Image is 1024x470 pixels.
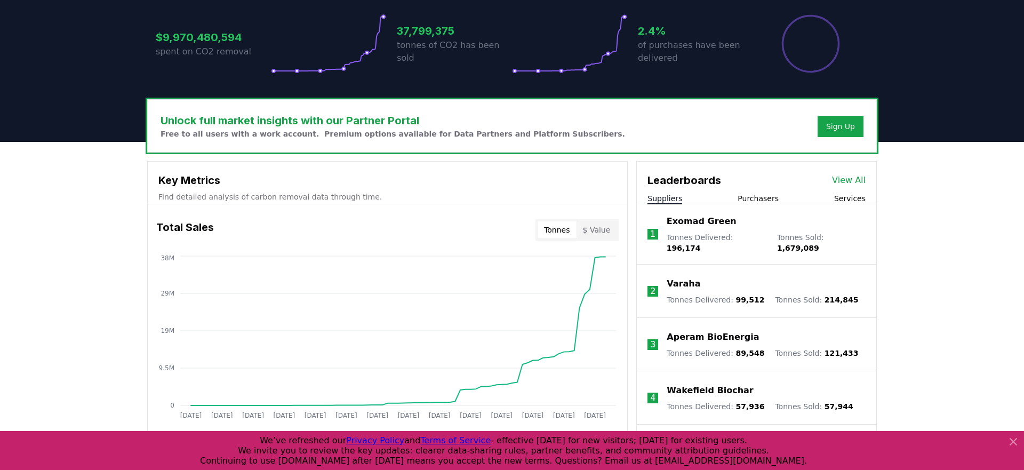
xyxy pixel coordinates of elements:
[735,402,764,411] span: 57,936
[156,45,271,58] p: spent on CO2 removal
[156,29,271,45] h3: $9,970,480,594
[735,349,764,357] span: 89,548
[667,384,753,397] a: Wakefield Biochar
[775,348,858,359] p: Tonnes Sold :
[305,412,326,419] tspan: [DATE]
[667,331,759,344] a: Aperam BioEnergia
[161,113,625,129] h3: Unlock full market insights with our Partner Portal
[538,221,576,238] button: Tonnes
[584,412,606,419] tspan: [DATE]
[647,172,721,188] h3: Leaderboards
[429,412,451,419] tspan: [DATE]
[647,193,682,204] button: Suppliers
[777,244,819,252] span: 1,679,089
[180,412,202,419] tspan: [DATE]
[832,174,866,187] a: View All
[650,338,655,351] p: 3
[834,193,866,204] button: Services
[818,116,863,137] button: Sign Up
[638,39,753,65] p: of purchases have been delivered
[161,290,174,297] tspan: 29M
[397,39,512,65] p: tonnes of CO2 has been sold
[775,294,858,305] p: Tonnes Sold :
[335,412,357,419] tspan: [DATE]
[825,349,859,357] span: 121,433
[667,401,764,412] p: Tonnes Delivered :
[650,392,655,404] p: 4
[667,244,701,252] span: 196,174
[242,412,264,419] tspan: [DATE]
[158,172,617,188] h3: Key Metrics
[161,327,174,334] tspan: 19M
[161,129,625,139] p: Free to all users with a work account. Premium options available for Data Partners and Platform S...
[667,232,766,253] p: Tonnes Delivered :
[667,348,764,359] p: Tonnes Delivered :
[397,23,512,39] h3: 37,799,375
[826,121,855,132] a: Sign Up
[156,219,214,241] h3: Total Sales
[638,23,753,39] h3: 2.4%
[522,412,544,419] tspan: [DATE]
[825,296,859,304] span: 214,845
[366,412,388,419] tspan: [DATE]
[667,294,764,305] p: Tonnes Delivered :
[161,254,174,262] tspan: 38M
[667,277,700,290] a: Varaha
[825,402,853,411] span: 57,944
[460,412,482,419] tspan: [DATE]
[735,296,764,304] span: 99,512
[159,364,174,372] tspan: 9.5M
[650,228,655,241] p: 1
[211,412,233,419] tspan: [DATE]
[577,221,617,238] button: $ Value
[491,412,513,419] tspan: [DATE]
[738,193,779,204] button: Purchasers
[650,285,655,298] p: 2
[274,412,295,419] tspan: [DATE]
[667,215,737,228] a: Exomad Green
[781,14,841,74] div: Percentage of sales delivered
[170,402,174,409] tspan: 0
[777,232,866,253] p: Tonnes Sold :
[158,192,617,202] p: Find detailed analysis of carbon removal data through time.
[553,412,575,419] tspan: [DATE]
[398,412,420,419] tspan: [DATE]
[775,401,853,412] p: Tonnes Sold :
